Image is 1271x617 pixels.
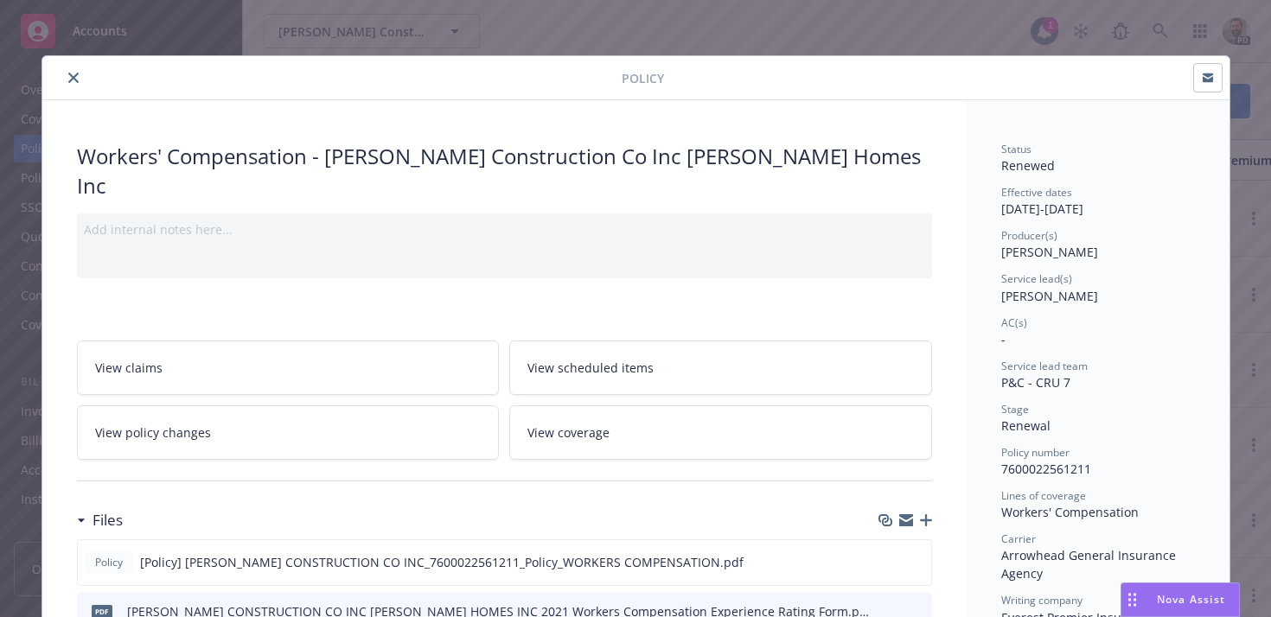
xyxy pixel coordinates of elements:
[95,359,163,377] span: View claims
[1001,271,1072,286] span: Service lead(s)
[1001,157,1055,174] span: Renewed
[1001,228,1057,243] span: Producer(s)
[95,423,211,442] span: View policy changes
[1001,142,1031,156] span: Status
[1001,461,1091,477] span: 7600022561211
[1001,488,1086,503] span: Lines of coverage
[77,340,500,395] a: View claims
[1121,583,1143,616] div: Drag to move
[1001,185,1195,218] div: [DATE] - [DATE]
[1001,593,1083,607] span: Writing company
[77,142,932,200] div: Workers' Compensation - [PERSON_NAME] Construction Co Inc [PERSON_NAME] Homes Inc
[1001,417,1051,434] span: Renewal
[93,509,123,531] h3: Files
[77,405,500,460] a: View policy changes
[1001,504,1139,520] span: Workers' Compensation
[1001,244,1098,260] span: [PERSON_NAME]
[1001,185,1072,200] span: Effective dates
[1157,592,1225,607] span: Nova Assist
[1001,331,1006,347] span: -
[77,509,123,531] div: Files
[1001,374,1070,391] span: P&C - CRU 7
[92,555,126,570] span: Policy
[1121,582,1240,617] button: Nova Assist
[527,423,610,442] span: View coverage
[1001,531,1036,546] span: Carrier
[1001,445,1070,460] span: Policy number
[1001,547,1179,582] span: Arrowhead General Insurance Agency
[63,67,84,88] button: close
[84,220,925,239] div: Add internal notes here...
[1001,315,1027,330] span: AC(s)
[1001,402,1029,417] span: Stage
[1001,288,1098,304] span: [PERSON_NAME]
[622,69,664,87] span: Policy
[509,340,932,395] a: View scheduled items
[527,359,654,377] span: View scheduled items
[881,553,895,571] button: download file
[909,553,924,571] button: preview file
[1001,359,1088,373] span: Service lead team
[140,553,744,571] span: [Policy] [PERSON_NAME] CONSTRUCTION CO INC_7600022561211_Policy_WORKERS COMPENSATION.pdf
[509,405,932,460] a: View coverage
